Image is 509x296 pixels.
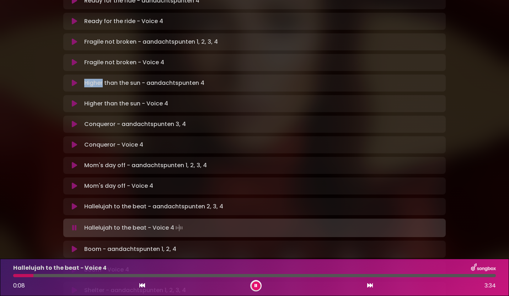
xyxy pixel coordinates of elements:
p: Conqueror - Voice 4 [84,141,143,149]
p: Higher than the sun - aandachtspunten 4 [84,79,204,87]
p: Hallelujah to the beat - Voice 4 [13,264,107,272]
p: Hallelujah to the beat - Voice 4 [84,223,184,233]
p: Hallelujah to the beat - aandachtspunten 2, 3, 4 [84,202,223,211]
p: Ready for the ride - Voice 4 [84,17,163,26]
p: Fragile not broken - aandachtspunten 1, 2, 3, 4 [84,38,218,46]
span: 3:34 [484,281,496,290]
p: Fragile not broken - Voice 4 [84,58,164,67]
p: Mom's day off - aandachtspunten 1, 2, 3, 4 [84,161,207,170]
img: waveform4.gif [174,223,184,233]
p: Higher than the sun - Voice 4 [84,99,168,108]
p: Boom - aandachtspunten 1, 2, 4 [84,245,176,253]
span: 0:08 [13,281,25,290]
img: songbox-logo-white.png [471,263,496,273]
p: Mom's day off - Voice 4 [84,182,153,190]
p: Conqueror - aandachtspunten 3, 4 [84,120,186,128]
